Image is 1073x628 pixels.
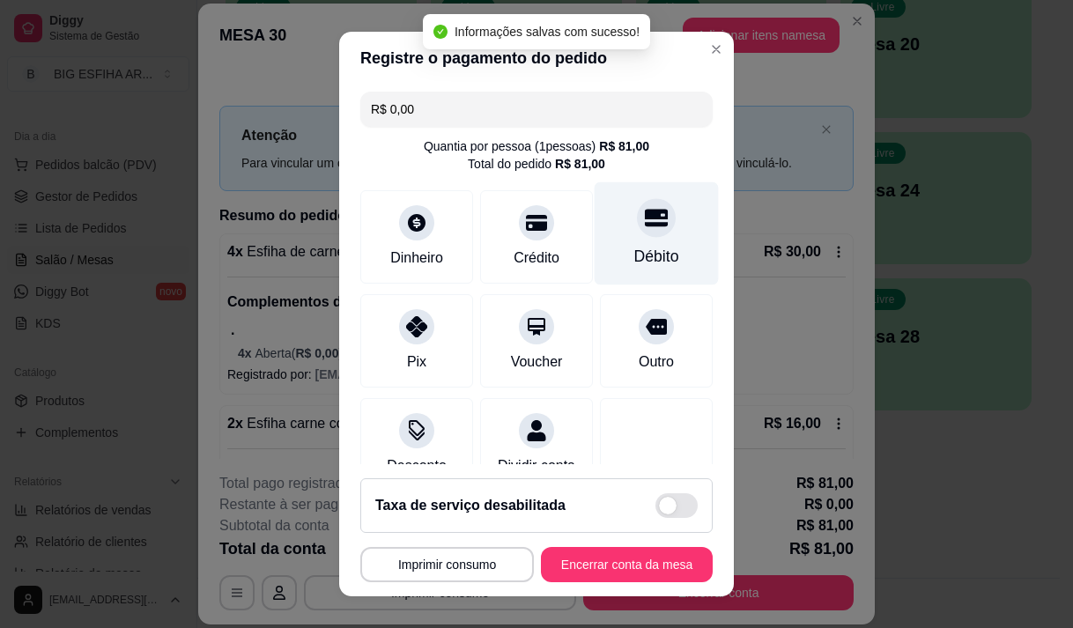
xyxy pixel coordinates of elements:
button: Close [702,35,730,63]
div: Quantia por pessoa ( 1 pessoas) [424,137,649,155]
div: Dinheiro [390,248,443,269]
div: Voucher [511,351,563,373]
header: Registre o pagamento do pedido [339,32,734,85]
span: Informações salvas com sucesso! [455,25,640,39]
div: Desconto [387,455,447,477]
span: check-circle [433,25,448,39]
div: Total do pedido [468,155,605,173]
h2: Taxa de serviço desabilitada [375,495,566,516]
div: Pix [407,351,426,373]
button: Imprimir consumo [360,547,534,582]
input: Ex.: hambúrguer de cordeiro [371,92,702,127]
button: Encerrar conta da mesa [541,547,713,582]
div: Débito [634,245,679,268]
div: Crédito [514,248,559,269]
div: Outro [639,351,674,373]
div: R$ 81,00 [555,155,605,173]
div: Dividir conta [498,455,575,477]
div: R$ 81,00 [599,137,649,155]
